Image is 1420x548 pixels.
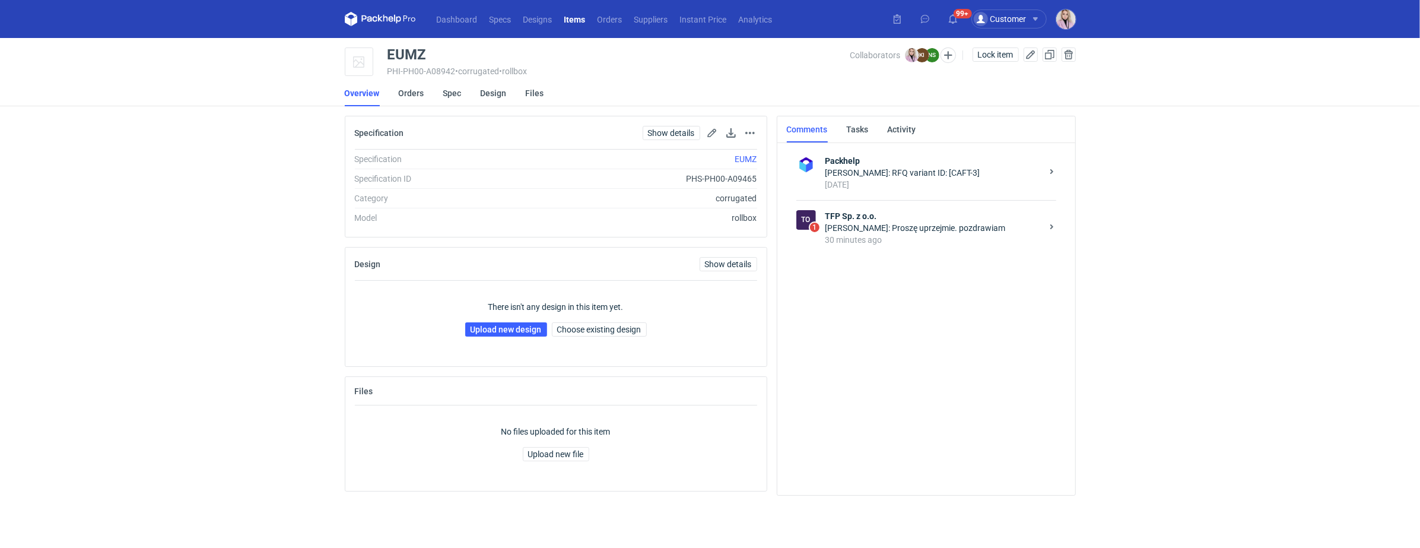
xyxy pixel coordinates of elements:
[528,450,584,458] span: Upload new file
[465,322,547,337] a: Upload new design
[643,126,700,140] a: Show details
[456,66,500,76] span: • corrugated
[552,322,647,337] button: Choose existing design
[387,47,427,62] div: EUMZ
[724,126,738,140] button: Download specification
[484,12,517,26] a: Specs
[733,12,779,26] a: Analytics
[825,222,1042,234] div: [PERSON_NAME]: Proszę uprzejmie. pozdrawiam
[735,154,757,164] a: EUMZ
[973,47,1019,62] button: Lock item
[888,116,916,142] a: Activity
[944,9,962,28] button: 99+
[523,447,589,461] button: Upload new file
[628,12,674,26] a: Suppliers
[557,325,641,334] span: Choose existing design
[1043,47,1057,62] button: Duplicate Item
[915,48,929,62] figcaption: KI
[355,153,516,165] div: Specification
[517,12,558,26] a: Designs
[355,128,404,138] h2: Specification
[1024,47,1038,62] button: Edit item
[743,126,757,140] button: Actions
[345,12,416,26] svg: Packhelp Pro
[355,212,516,224] div: Model
[810,223,819,232] span: 1
[674,12,733,26] a: Instant Price
[488,301,624,313] p: There isn't any design in this item yet.
[355,259,381,269] h2: Design
[825,155,1042,167] strong: Packhelp
[825,179,1042,191] div: [DATE]
[516,192,757,204] div: corrugated
[971,9,1056,28] button: Customer
[516,212,757,224] div: rollbox
[825,210,1042,222] strong: TFP Sp. z o.o.
[796,155,816,175] img: Packhelp
[501,426,611,438] p: No files uploaded for this item
[355,387,373,396] h2: Files
[481,80,507,106] a: Design
[825,167,1042,179] div: [PERSON_NAME]: RFQ variant ID: [CAFT-3]
[355,192,516,204] div: Category
[940,47,955,63] button: Edit collaborators
[705,126,719,140] button: Edit spec
[1056,9,1076,29] img: Klaudia Wiśniewska
[516,173,757,185] div: PHS-PH00-A09465
[355,173,516,185] div: Specification ID
[387,66,850,76] div: PHI-PH00-A08942
[1062,47,1076,62] button: Delete item
[592,12,628,26] a: Orders
[796,210,816,230] div: TFP Sp. z o.o.
[443,80,462,106] a: Spec
[978,50,1014,59] span: Lock item
[345,80,380,106] a: Overview
[500,66,528,76] span: • rollbox
[796,210,816,230] figcaption: To
[787,116,828,142] a: Comments
[825,234,1042,246] div: 30 minutes ago
[399,80,424,106] a: Orders
[847,116,869,142] a: Tasks
[700,257,757,271] a: Show details
[974,12,1027,26] div: Customer
[850,50,900,60] span: Collaborators
[905,48,919,62] img: Klaudia Wiśniewska
[558,12,592,26] a: Items
[925,48,939,62] figcaption: NS
[526,80,544,106] a: Files
[431,12,484,26] a: Dashboard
